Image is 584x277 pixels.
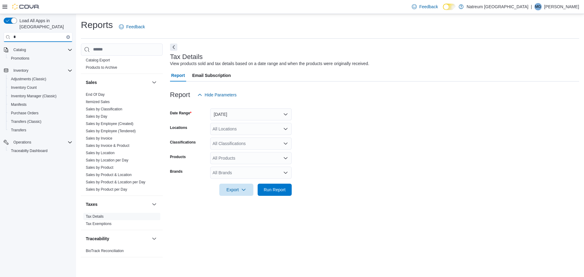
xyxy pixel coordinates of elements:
[11,128,26,133] span: Transfers
[86,144,129,148] a: Sales by Invoice & Product
[86,249,124,253] a: BioTrack Reconciliation
[283,141,288,146] button: Open list of options
[195,89,239,101] button: Hide Parameters
[126,24,145,30] span: Feedback
[11,139,72,146] span: Operations
[283,156,288,161] button: Open list of options
[9,84,39,91] a: Inventory Count
[6,54,75,63] button: Promotions
[534,3,542,10] div: Mike Gawlik
[9,92,72,100] span: Inventory Manager (Classic)
[11,94,57,99] span: Inventory Manager (Classic)
[170,140,196,145] label: Classifications
[170,61,369,67] div: View products sold and tax details based on a date range and when the products were originally re...
[86,158,128,162] a: Sales by Location per Day
[11,85,37,90] span: Inventory Count
[17,18,72,30] span: Load All Apps in [GEOGRAPHIC_DATA]
[86,214,104,219] a: Tax Details
[86,143,129,148] span: Sales by Invoice & Product
[6,126,75,134] button: Transfers
[9,109,41,117] a: Purchase Orders
[170,125,187,130] label: Locations
[9,92,59,100] a: Inventory Manager (Classic)
[9,75,49,83] a: Adjustments (Classic)
[86,180,145,185] span: Sales by Product & Location per Day
[9,84,72,91] span: Inventory Count
[151,235,158,242] button: Traceability
[11,46,28,54] button: Catalog
[205,92,237,98] span: Hide Parameters
[86,173,132,177] a: Sales by Product & Location
[12,4,40,10] img: Cova
[6,83,75,92] button: Inventory Count
[443,4,456,10] input: Dark Mode
[9,101,29,108] a: Manifests
[116,21,147,33] a: Feedback
[6,147,75,155] button: Traceabilty Dashboard
[544,3,579,10] p: [PERSON_NAME]
[86,58,110,63] span: Catalog Export
[86,187,127,192] span: Sales by Product per Day
[151,201,158,208] button: Taxes
[9,55,72,62] span: Promotions
[223,184,250,196] span: Export
[11,77,46,81] span: Adjustments (Classic)
[86,129,136,133] a: Sales by Employee (Tendered)
[13,140,31,145] span: Operations
[9,118,44,125] a: Transfers (Classic)
[192,69,231,81] span: Email Subscription
[170,91,190,99] h3: Report
[11,67,31,74] button: Inventory
[86,165,113,170] span: Sales by Product
[9,75,72,83] span: Adjustments (Classic)
[11,56,30,61] span: Promotions
[86,221,112,226] span: Tax Exemptions
[170,43,177,51] button: Next
[170,169,182,174] label: Brands
[86,248,124,253] span: BioTrack Reconciliation
[81,247,163,257] div: Traceability
[86,136,112,140] a: Sales by Invoice
[1,46,75,54] button: Catalog
[86,151,115,155] a: Sales by Location
[11,119,41,124] span: Transfers (Classic)
[170,154,186,159] label: Products
[86,58,110,62] a: Catalog Export
[86,172,132,177] span: Sales by Product & Location
[86,79,97,85] h3: Sales
[13,68,28,73] span: Inventory
[86,129,136,133] span: Sales by Employee (Tendered)
[467,3,528,10] p: Natreum [GEOGRAPHIC_DATA]
[81,57,163,74] div: Products
[86,92,105,97] a: End Of Day
[86,114,107,119] a: Sales by Day
[11,111,39,116] span: Purchase Orders
[409,1,440,13] a: Feedback
[86,100,110,104] a: Itemized Sales
[1,138,75,147] button: Operations
[86,158,128,163] span: Sales by Location per Day
[9,109,72,117] span: Purchase Orders
[11,139,34,146] button: Operations
[419,4,438,10] span: Feedback
[9,118,72,125] span: Transfers (Classic)
[9,55,32,62] a: Promotions
[11,46,72,54] span: Catalog
[81,19,113,31] h1: Reports
[535,3,541,10] span: MG
[86,121,134,126] span: Sales by Employee (Created)
[531,3,532,10] p: |
[258,184,292,196] button: Run Report
[151,79,158,86] button: Sales
[170,53,203,61] h3: Tax Details
[86,79,149,85] button: Sales
[86,99,110,104] span: Itemized Sales
[9,101,72,108] span: Manifests
[66,35,70,39] button: Clear input
[283,170,288,175] button: Open list of options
